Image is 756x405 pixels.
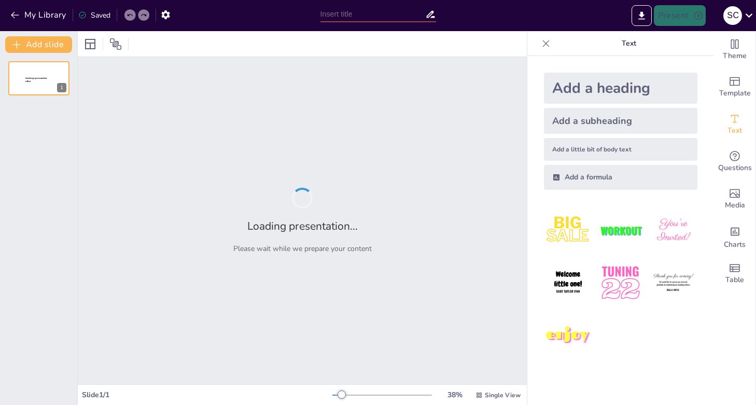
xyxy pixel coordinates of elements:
p: Please wait while we prepare your content [233,244,372,254]
span: Charts [724,239,746,250]
div: Add a formula [544,165,697,190]
div: Add images, graphics, shapes or video [714,180,755,218]
div: Add charts and graphs [714,218,755,255]
img: 7.jpeg [544,312,592,360]
span: Position [109,38,122,50]
div: 1 [57,83,66,92]
div: Add text boxes [714,106,755,143]
img: 5.jpeg [596,259,645,307]
span: Text [727,125,742,136]
span: Table [725,274,744,286]
span: Single View [485,391,521,399]
h2: Loading presentation... [247,219,358,233]
img: 6.jpeg [649,259,697,307]
div: 1 [8,61,69,95]
div: Add a heading [544,73,697,104]
div: 38 % [442,390,467,400]
div: Add a subheading [544,108,697,134]
button: Present [654,5,706,26]
img: 4.jpeg [544,259,592,307]
div: Slide 1 / 1 [82,390,332,400]
div: S C [723,6,742,25]
span: Sendsteps presentation editor [25,77,47,83]
p: Text [554,31,704,56]
div: Change the overall theme [714,31,755,68]
div: Saved [78,10,110,20]
img: 2.jpeg [596,206,645,255]
span: Theme [723,50,747,62]
button: Add slide [5,36,72,53]
div: Add ready made slides [714,68,755,106]
div: Layout [82,36,99,52]
div: Get real-time input from your audience [714,143,755,180]
div: Add a little bit of body text [544,138,697,161]
button: My Library [8,7,71,23]
span: Media [725,200,745,211]
div: Add a table [714,255,755,292]
button: S C [723,5,742,26]
input: Insert title [320,7,425,22]
span: Questions [718,162,752,174]
img: 3.jpeg [649,206,697,255]
button: Export to PowerPoint [632,5,652,26]
img: 1.jpeg [544,206,592,255]
span: Template [719,88,751,99]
